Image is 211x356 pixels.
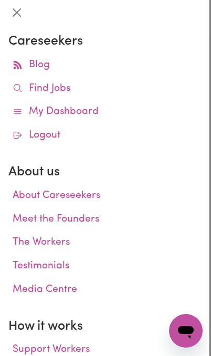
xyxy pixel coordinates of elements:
a: Testimonials [8,255,201,278]
a: Find Jobs [8,77,201,101]
h2: How it works [8,319,201,334]
h2: About us [8,164,201,180]
a: Media Centre [8,278,201,302]
a: About Careseekers [8,184,201,208]
a: Blog [8,54,201,77]
a: Logout [8,124,201,148]
iframe: Button to launch messaging window [169,314,203,348]
h2: Careseekers [8,34,201,49]
a: The Workers [8,231,201,255]
a: Meet the Founders [8,208,201,232]
a: My Dashboard [8,100,201,124]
